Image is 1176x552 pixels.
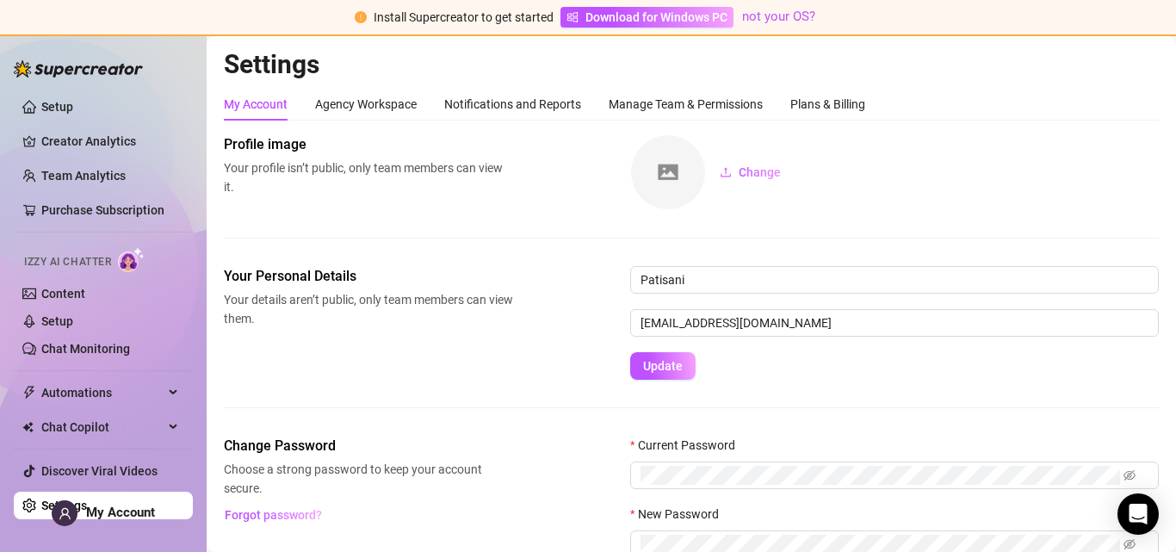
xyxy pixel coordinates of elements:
[118,247,145,272] img: AI Chatter
[720,166,732,178] span: upload
[560,7,733,28] a: Download for Windows PC
[224,95,288,114] div: My Account
[224,266,513,287] span: Your Personal Details
[41,127,179,155] a: Creator Analytics
[41,203,164,217] a: Purchase Subscription
[1123,469,1136,481] span: eye-invisible
[41,100,73,114] a: Setup
[41,342,130,356] a: Chat Monitoring
[22,421,34,433] img: Chat Copilot
[355,11,367,23] span: exclamation-circle
[224,134,513,155] span: Profile image
[630,266,1159,294] input: Enter name
[41,499,87,512] a: Settings
[630,352,696,380] button: Update
[224,501,322,529] button: Forgot password?
[225,508,322,522] span: Forgot password?
[643,359,683,373] span: Update
[1123,538,1136,550] span: eye-invisible
[22,386,36,400] span: thunderbolt
[41,413,164,441] span: Chat Copilot
[41,287,85,301] a: Content
[631,135,705,209] img: square-placeholder.png
[41,379,164,406] span: Automations
[739,165,781,179] span: Change
[444,95,581,114] div: Notifications and Reports
[224,460,513,498] span: Choose a strong password to keep your account secure.
[14,60,143,78] img: logo-BBDzfeDw.svg
[742,9,815,24] a: not your OS?
[41,464,158,478] a: Discover Viral Videos
[224,436,513,456] span: Change Password
[630,436,746,455] label: Current Password
[1117,493,1159,535] div: Open Intercom Messenger
[315,95,417,114] div: Agency Workspace
[630,309,1159,337] input: Enter new email
[59,507,71,520] span: user
[41,169,126,183] a: Team Analytics
[24,254,111,270] span: Izzy AI Chatter
[585,8,727,27] span: Download for Windows PC
[706,158,795,186] button: Change
[374,10,554,24] span: Install Supercreator to get started
[641,466,1120,485] input: Current Password
[41,314,73,328] a: Setup
[224,48,1159,81] h2: Settings
[86,505,155,520] span: My Account
[566,11,579,23] span: windows
[224,158,513,196] span: Your profile isn’t public, only team members can view it.
[609,95,763,114] div: Manage Team & Permissions
[630,505,730,524] label: New Password
[790,95,865,114] div: Plans & Billing
[224,290,513,328] span: Your details aren’t public, only team members can view them.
